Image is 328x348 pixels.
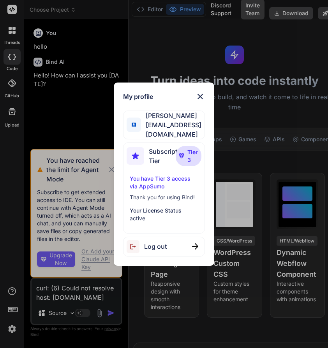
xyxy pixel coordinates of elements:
[130,193,198,201] p: Thank you for using Bind!
[187,148,198,164] span: Tier 3
[130,175,198,190] p: You have Tier 3 access via AppSumo
[130,214,198,222] p: active
[192,243,198,250] img: close
[141,111,205,120] span: [PERSON_NAME]
[127,240,144,253] img: logout
[127,147,144,165] img: subscription
[144,242,167,251] span: Log out
[179,153,184,158] img: premium
[130,207,198,214] p: Your License Status
[123,92,153,101] h1: My profile
[196,92,205,101] img: close
[149,147,187,165] span: Subscription Tier
[132,123,136,127] img: profile
[141,120,205,139] span: [EMAIL_ADDRESS][DOMAIN_NAME]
